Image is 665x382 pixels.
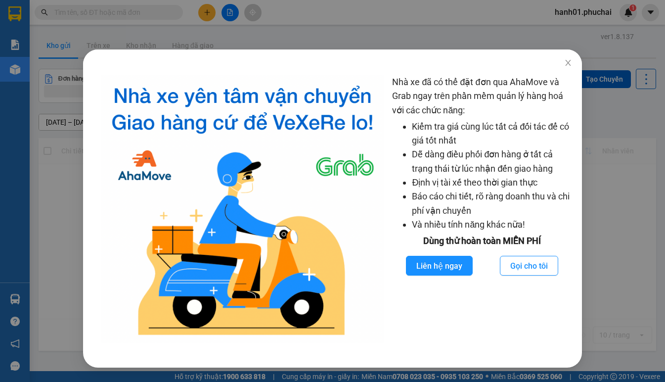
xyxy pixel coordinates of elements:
span: Liên hệ ngay [416,260,462,272]
div: Dùng thử hoàn toàn MIỄN PHÍ [393,234,572,248]
button: Liên hệ ngay [406,256,473,276]
span: close [564,59,572,67]
li: Định vị tài xế theo thời gian thực [412,176,572,190]
span: Gọi cho tôi [510,260,548,272]
button: Close [554,49,582,77]
img: logo [101,75,384,343]
button: Gọi cho tôi [500,256,558,276]
li: Báo cáo chi tiết, rõ ràng doanh thu và chi phí vận chuyển [412,190,572,218]
div: Nhà xe đã có thể đặt đơn qua AhaMove và Grab ngay trên phần mềm quản lý hàng hoá với các chức năng: [393,75,572,343]
li: Và nhiều tính năng khác nữa! [412,218,572,232]
li: Kiểm tra giá cùng lúc tất cả đối tác để có giá tốt nhất [412,120,572,148]
li: Dễ dàng điều phối đơn hàng ở tất cả trạng thái từ lúc nhận đến giao hàng [412,147,572,176]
